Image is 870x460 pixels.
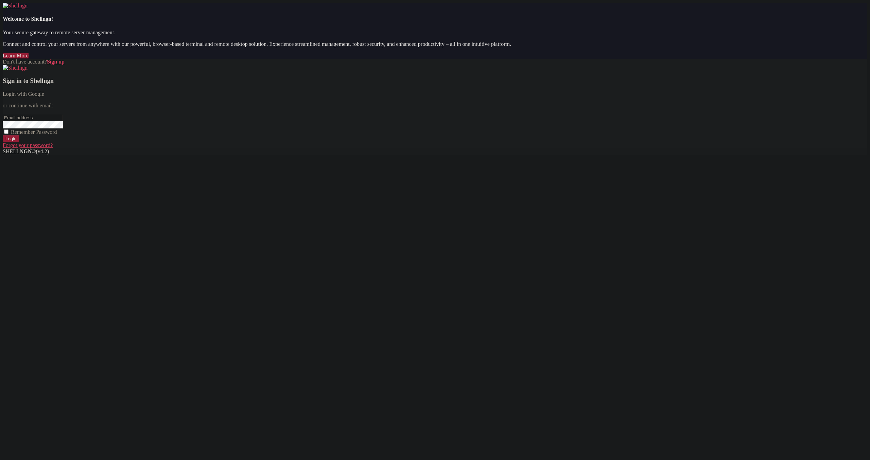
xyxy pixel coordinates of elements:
a: Learn More [3,53,29,58]
b: NGN [20,148,32,154]
input: Login [3,135,19,142]
img: Shellngn [3,65,28,71]
h3: Sign in to Shellngn [3,77,867,85]
div: Don't have account? [3,59,867,65]
input: Remember Password [4,129,8,134]
p: or continue with email: [3,103,867,109]
p: Your secure gateway to remote server management. [3,30,867,36]
a: Login with Google [3,91,44,97]
img: Shellngn [3,3,28,9]
p: Connect and control your servers from anywhere with our powerful, browser-based terminal and remo... [3,41,867,47]
input: Email address [3,114,63,121]
a: Sign up [47,59,65,65]
a: Forgot your password? [3,142,53,148]
span: Remember Password [11,129,57,135]
h4: Welcome to Shellngn! [3,16,867,22]
span: 4.2.0 [36,148,49,154]
span: SHELL © [3,148,49,154]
